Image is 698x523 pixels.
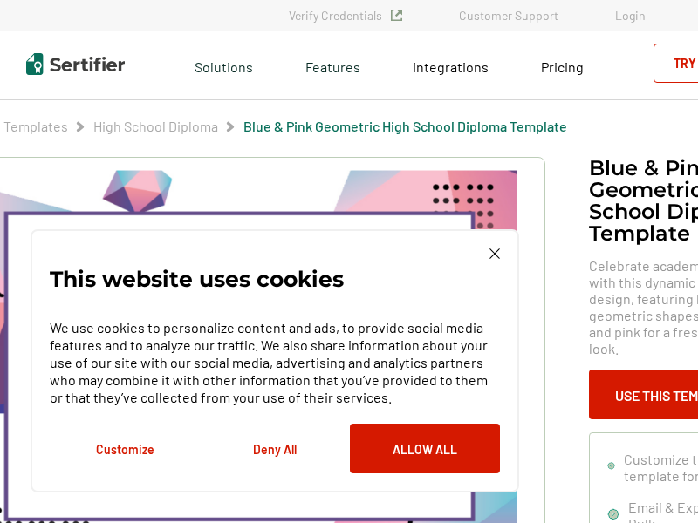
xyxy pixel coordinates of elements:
[93,118,218,134] a: High School Diploma
[391,10,402,21] img: Verified
[615,8,646,23] a: Login
[459,8,558,23] a: Customer Support
[541,54,584,76] a: Pricing
[50,424,200,473] button: Customize
[26,53,125,75] img: Sertifier | Digital Credentialing Platform
[541,58,584,75] span: Pricing
[350,424,500,473] button: Allow All
[200,424,350,473] button: Deny All
[305,54,360,76] span: Features
[50,319,500,406] p: We use cookies to personalize content and ads, to provide social media features and to analyze ou...
[243,118,567,135] span: Blue & Pink Geometric High School Diploma Template
[413,58,489,75] span: Integrations
[289,8,402,23] a: Verify Credentials
[195,54,253,76] span: Solutions
[413,54,489,76] a: Integrations
[93,118,218,135] span: High School Diploma
[50,270,344,288] p: This website uses cookies
[489,248,500,259] img: Cookie Popup Close
[243,118,567,134] a: Blue & Pink Geometric High School Diploma Template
